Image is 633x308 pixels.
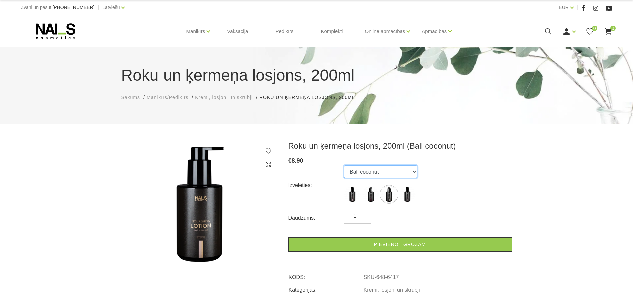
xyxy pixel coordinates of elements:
[52,5,94,10] a: [PHONE_NUMBER]
[586,27,594,36] a: 0
[364,274,399,280] a: SKU-648-6417
[422,18,447,45] a: Apmācības
[21,3,94,12] div: Zvani un pasūti
[147,94,188,101] a: Manikīrs/Pedikīrs
[288,237,512,252] a: Pievienot grozam
[381,186,397,203] img: ...
[98,3,99,12] span: |
[121,95,140,100] span: Sākums
[399,186,416,203] img: ...
[195,94,253,101] a: Krēmi, losjoni un skrubji
[147,95,188,100] span: Manikīrs/Pedikīrs
[365,18,405,45] a: Online apmācības
[592,26,597,31] span: 0
[559,3,569,11] a: EUR
[344,186,361,203] img: ...
[288,281,363,294] td: Kategorijas:
[195,95,253,100] span: Krēmi, losjoni un skrubji
[288,213,344,223] div: Daudzums:
[288,157,292,164] span: €
[288,269,363,281] td: KODS:
[288,141,512,151] h3: Roku un ķermeņa losjons, 200ml (Bali coconut)
[270,15,299,47] a: Pedikīrs
[288,180,344,191] div: Izvēlēties:
[577,3,578,12] span: |
[121,141,278,270] img: Roku un ķermeņa losjons, 200ml
[259,94,362,101] li: Roku un ķermeņa losjons, 200ml
[102,3,120,11] a: Latviešu
[186,18,205,45] a: Manikīrs
[292,157,303,164] span: 8.90
[316,15,348,47] a: Komplekti
[222,15,253,47] a: Vaksācija
[121,94,140,101] a: Sākums
[362,186,379,203] img: ...
[121,63,512,87] h1: Roku un ķermeņa losjons, 200ml
[604,27,612,36] a: 0
[610,26,616,31] span: 0
[364,287,420,293] a: Krēmi, losjoni un skrubji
